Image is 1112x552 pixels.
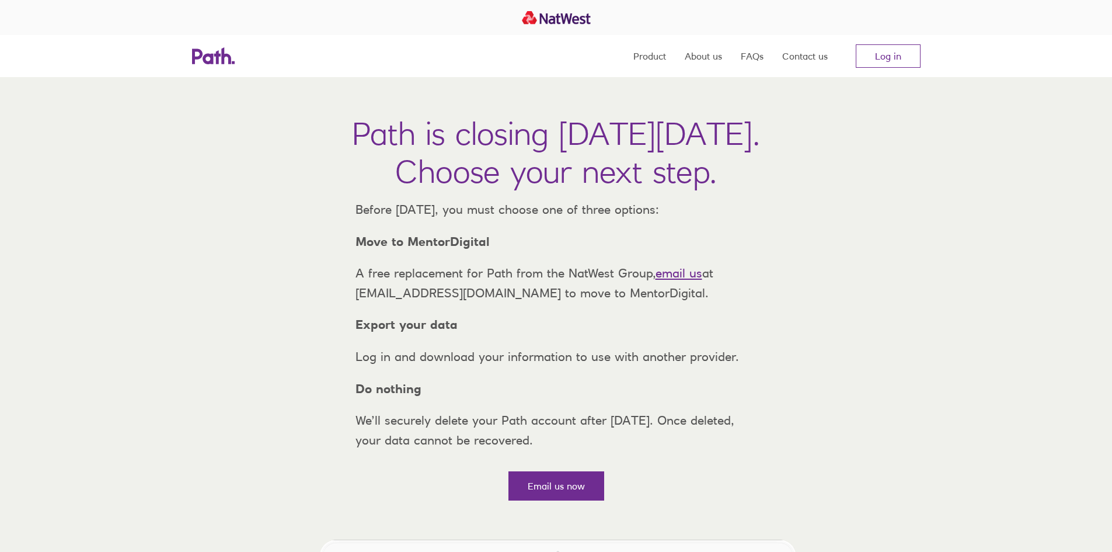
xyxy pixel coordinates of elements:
a: About us [685,35,722,77]
h1: Path is closing [DATE][DATE]. Choose your next step. [352,114,760,190]
strong: Move to MentorDigital [355,234,490,249]
a: email us [656,266,702,280]
strong: Export your data [355,317,458,332]
a: Contact us [782,35,828,77]
a: Log in [856,44,921,68]
p: Before [DATE], you must choose one of three options: [346,200,766,220]
a: Product [633,35,666,77]
strong: Do nothing [355,381,421,396]
a: Email us now [508,471,604,501]
p: Log in and download your information to use with another provider. [346,347,766,367]
p: We’ll securely delete your Path account after [DATE]. Once deleted, your data cannot be recovered. [346,411,766,450]
p: A free replacement for Path from the NatWest Group, at [EMAIL_ADDRESS][DOMAIN_NAME] to move to Me... [346,263,766,303]
a: FAQs [741,35,764,77]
